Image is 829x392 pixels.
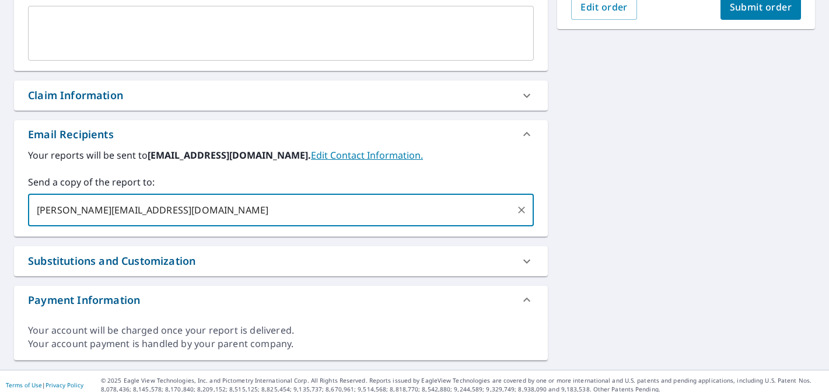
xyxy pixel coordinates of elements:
[14,286,548,314] div: Payment Information
[311,149,423,162] a: EditContactInfo
[28,175,534,189] label: Send a copy of the report to:
[28,253,195,269] div: Substitutions and Customization
[6,381,42,389] a: Terms of Use
[28,127,114,142] div: Email Recipients
[28,324,534,337] div: Your account will be charged once your report is delivered.
[14,246,548,276] div: Substitutions and Customization
[28,148,534,162] label: Your reports will be sent to
[46,381,83,389] a: Privacy Policy
[28,292,140,308] div: Payment Information
[580,1,628,13] span: Edit order
[14,120,548,148] div: Email Recipients
[148,149,311,162] b: [EMAIL_ADDRESS][DOMAIN_NAME].
[28,337,534,351] div: Your account payment is handled by your parent company.
[513,202,530,218] button: Clear
[28,87,123,103] div: Claim Information
[730,1,792,13] span: Submit order
[14,80,548,110] div: Claim Information
[6,381,83,388] p: |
